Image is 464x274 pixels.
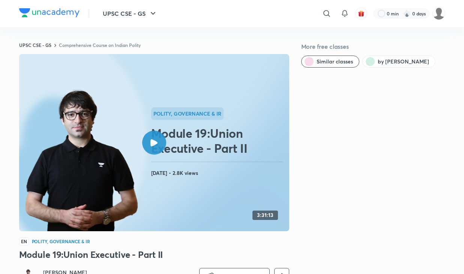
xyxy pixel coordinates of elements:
a: UPSC CSE - GS [19,42,51,48]
h4: [DATE] • 2.8K views [151,168,286,178]
img: avatar [358,10,365,17]
img: Company Logo [19,8,80,17]
span: EN [19,237,29,245]
span: by Sarmad Mehraj [378,58,429,65]
button: by Sarmad Mehraj [362,56,435,68]
h2: Module 19:Union Executive - Part II [151,126,286,156]
img: rudrani kavalreddy [432,7,445,20]
span: Similar classes [317,58,353,65]
button: avatar [355,8,367,20]
button: Similar classes [301,56,359,68]
img: streak [403,10,411,17]
h3: Module 19:Union Executive - Part II [19,248,289,260]
h5: More free classes [301,42,445,51]
a: Company Logo [19,8,80,19]
button: UPSC CSE - GS [98,6,162,21]
a: Comprehensive Course on Indian Polity [59,42,141,48]
h4: 3:31:13 [257,212,273,218]
h4: Polity, Governance & IR [32,239,90,244]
